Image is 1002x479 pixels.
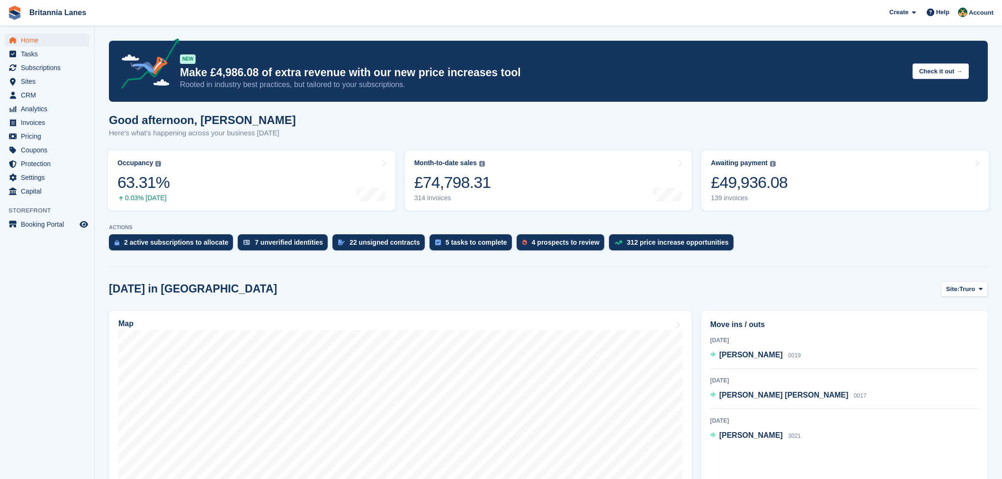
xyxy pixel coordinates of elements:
span: [PERSON_NAME] [PERSON_NAME] [719,391,849,399]
p: Here's what's happening across your business [DATE] [109,128,296,139]
div: [DATE] [710,336,979,345]
span: Storefront [9,206,94,215]
a: menu [5,89,89,102]
a: Preview store [78,219,89,230]
div: [DATE] [710,376,979,385]
span: Settings [21,171,78,184]
div: 139 invoices [711,194,787,202]
a: menu [5,102,89,115]
span: Truro [959,284,975,294]
div: 0.03% [DATE] [117,194,170,202]
img: Nathan Kellow [958,8,967,17]
span: Analytics [21,102,78,115]
h2: Move ins / outs [710,319,979,330]
button: Site: Truro [941,281,988,297]
span: 0017 [854,392,867,399]
span: CRM [21,89,78,102]
span: Booking Portal [21,218,78,231]
a: 22 unsigned contracts [332,234,429,255]
span: Home [21,34,78,47]
a: menu [5,218,89,231]
img: price-adjustments-announcement-icon-8257ccfd72463d97f412b2fc003d46551f7dbcb40ab6d574587a9cd5c0d94... [113,38,179,92]
a: menu [5,171,89,184]
a: menu [5,61,89,74]
span: [PERSON_NAME] [719,351,783,359]
a: 312 price increase opportunities [609,234,738,255]
p: ACTIONS [109,224,988,231]
a: menu [5,47,89,61]
span: Coupons [21,143,78,157]
div: 22 unsigned contracts [349,239,420,246]
div: £74,798.31 [414,173,491,192]
a: menu [5,143,89,157]
div: 2 active subscriptions to allocate [124,239,228,246]
span: Help [936,8,949,17]
a: Occupancy 63.31% 0.03% [DATE] [108,151,395,211]
span: [PERSON_NAME] [719,431,783,439]
a: [PERSON_NAME] 0019 [710,349,801,362]
span: Capital [21,185,78,198]
a: [PERSON_NAME] [PERSON_NAME] 0017 [710,390,867,402]
div: Occupancy [117,159,153,167]
div: 314 invoices [414,194,491,202]
h2: Map [118,319,134,328]
div: 4 prospects to review [532,239,599,246]
span: Subscriptions [21,61,78,74]
span: Sites [21,75,78,88]
span: Invoices [21,116,78,129]
img: prospect-51fa495bee0391a8d652442698ab0144808aea92771e9ea1ae160a38d050c398.svg [522,239,527,245]
div: [DATE] [710,417,979,425]
a: menu [5,157,89,170]
a: Britannia Lanes [26,5,90,20]
a: 2 active subscriptions to allocate [109,234,238,255]
a: Month-to-date sales £74,798.31 314 invoices [405,151,692,211]
p: Make £4,986.08 of extra revenue with our new price increases tool [180,66,905,80]
img: active_subscription_to_allocate_icon-d502201f5373d7db506a760aba3b589e785aa758c864c3986d89f69b8ff3... [115,239,119,246]
h1: Good afternoon, [PERSON_NAME] [109,114,296,126]
span: Pricing [21,130,78,143]
div: 5 tasks to complete [446,239,507,246]
div: 7 unverified identities [255,239,323,246]
span: 0019 [788,352,801,359]
div: NEW [180,54,196,64]
a: 5 tasks to complete [429,234,517,255]
span: Tasks [21,47,78,61]
img: icon-info-grey-7440780725fd019a000dd9b08b2336e03edf1995a4989e88bcd33f0948082b44.svg [479,161,485,167]
h2: [DATE] in [GEOGRAPHIC_DATA] [109,283,277,295]
a: menu [5,185,89,198]
span: Create [889,8,908,17]
a: menu [5,130,89,143]
img: price_increase_opportunities-93ffe204e8149a01c8c9dc8f82e8f89637d9d84a8eef4429ea346261dce0b2c0.svg [615,240,622,245]
div: £49,936.08 [711,173,787,192]
a: menu [5,34,89,47]
a: Awaiting payment £49,936.08 139 invoices [701,151,989,211]
button: Check it out → [913,63,969,79]
span: Site: [946,284,959,294]
span: 3021 [788,433,801,439]
div: 312 price increase opportunities [627,239,729,246]
a: [PERSON_NAME] 3021 [710,430,801,442]
img: icon-info-grey-7440780725fd019a000dd9b08b2336e03edf1995a4989e88bcd33f0948082b44.svg [770,161,776,167]
p: Rooted in industry best practices, but tailored to your subscriptions. [180,80,905,90]
img: contract_signature_icon-13c848040528278c33f63329250d36e43548de30e8caae1d1a13099fd9432cc5.svg [338,239,345,245]
div: 63.31% [117,173,170,192]
a: menu [5,75,89,88]
span: Protection [21,157,78,170]
img: verify_identity-adf6edd0f0f0b5bbfe63781bf79b02c33cf7c696d77639b501bdc392416b5a36.svg [243,239,250,245]
div: Awaiting payment [711,159,768,167]
span: Account [969,8,993,18]
img: stora-icon-8386f47178a22dfd0bd8f6a31ec36ba5ce8667c1dd55bd0f319d3a0aa187defe.svg [8,6,22,20]
div: Month-to-date sales [414,159,477,167]
img: task-75834270c22a3079a89374b754ae025e5fb1db73e45f91037f5363f120a921f8.svg [435,239,441,245]
a: menu [5,116,89,129]
a: 4 prospects to review [517,234,609,255]
img: icon-info-grey-7440780725fd019a000dd9b08b2336e03edf1995a4989e88bcd33f0948082b44.svg [155,161,161,167]
a: 7 unverified identities [238,234,332,255]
